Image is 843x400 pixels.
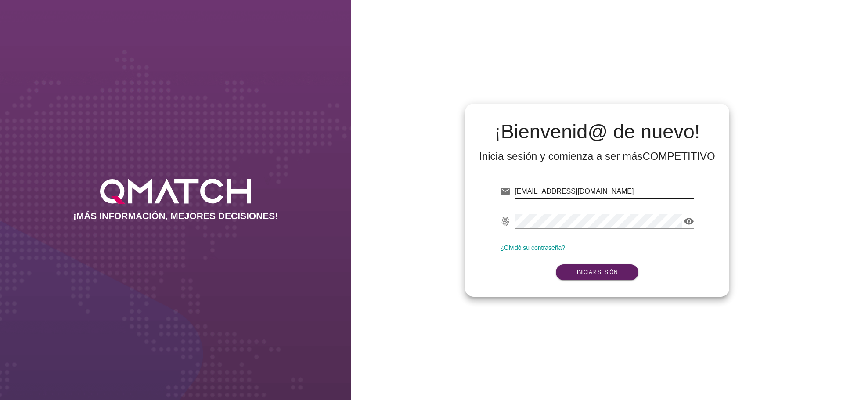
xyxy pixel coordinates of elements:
[500,244,565,251] a: ¿Olvidó su contraseña?
[577,269,618,275] strong: Iniciar Sesión
[684,216,694,227] i: visibility
[642,150,715,162] strong: COMPETITIVO
[515,184,694,198] input: E-mail
[479,121,715,142] h2: ¡Bienvenid@ de nuevo!
[556,264,639,280] button: Iniciar Sesión
[500,216,511,227] i: fingerprint
[73,211,278,221] h2: ¡MÁS INFORMACIÓN, MEJORES DECISIONES!
[500,186,511,197] i: email
[479,149,715,163] div: Inicia sesión y comienza a ser más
